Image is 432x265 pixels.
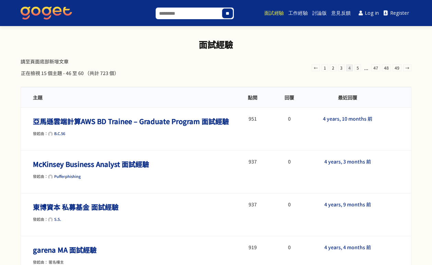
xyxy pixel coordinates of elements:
[271,94,308,100] li: 回覆
[54,173,81,179] span: Pufferphishing
[33,94,234,100] li: 主題
[48,173,81,179] a: Pufferphishing
[382,64,391,71] a: 48
[33,259,64,265] span: 發起由： 匿名樓主
[287,2,309,24] a: 工作經驗
[324,201,371,208] a: 4 years, 9 months 前
[363,64,370,71] span: ...
[355,64,361,71] a: 5
[263,2,285,24] a: 面試經驗
[330,2,352,24] a: 意見反饋
[234,202,271,207] li: 937
[33,216,61,222] span: 發起由：
[322,64,328,71] a: 1
[234,245,271,250] li: 919
[323,115,372,122] a: 4 years, 10 months 前
[271,159,308,164] li: 0
[234,159,271,164] li: 937
[312,64,320,71] a: ←
[308,94,388,100] li: 最近回覆
[393,64,401,71] a: 49
[311,2,328,24] a: 討論版
[33,173,81,179] span: 發起由：
[33,159,149,169] a: McKinsey Business Analyst 面試經驗
[48,131,65,136] a: B.C.56
[271,202,308,207] li: 0
[21,70,119,76] div: 正在檢視 15 個主題 - 46 至 60 （共計 723 個）
[48,216,61,222] a: S.S.
[21,7,72,20] img: GoGet
[346,64,353,71] span: 4
[324,244,371,251] a: 4 years, 4 months 前
[234,116,271,121] li: 951
[330,64,336,71] a: 2
[381,5,411,21] a: Register
[234,94,271,100] li: 點閱
[252,2,411,24] nav: Main menu
[371,64,380,71] a: 47
[33,245,97,255] a: garena MA 面試經驗
[271,116,308,121] li: 0
[33,116,229,126] a: 亞馬遜雲端計算AWS BD Trainee – Graduate Program 面試經驗
[356,5,382,21] a: Log in
[338,64,345,71] a: 3
[324,158,371,165] a: 4 years, 3 months 前
[54,216,61,222] span: S.S.
[33,202,119,212] a: 東博資本 私募基金 面試經驗
[33,131,65,136] span: 發起由：
[403,64,411,71] a: →
[271,245,308,250] li: 0
[54,131,65,136] span: B.C.56
[199,38,233,50] b: 面試經驗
